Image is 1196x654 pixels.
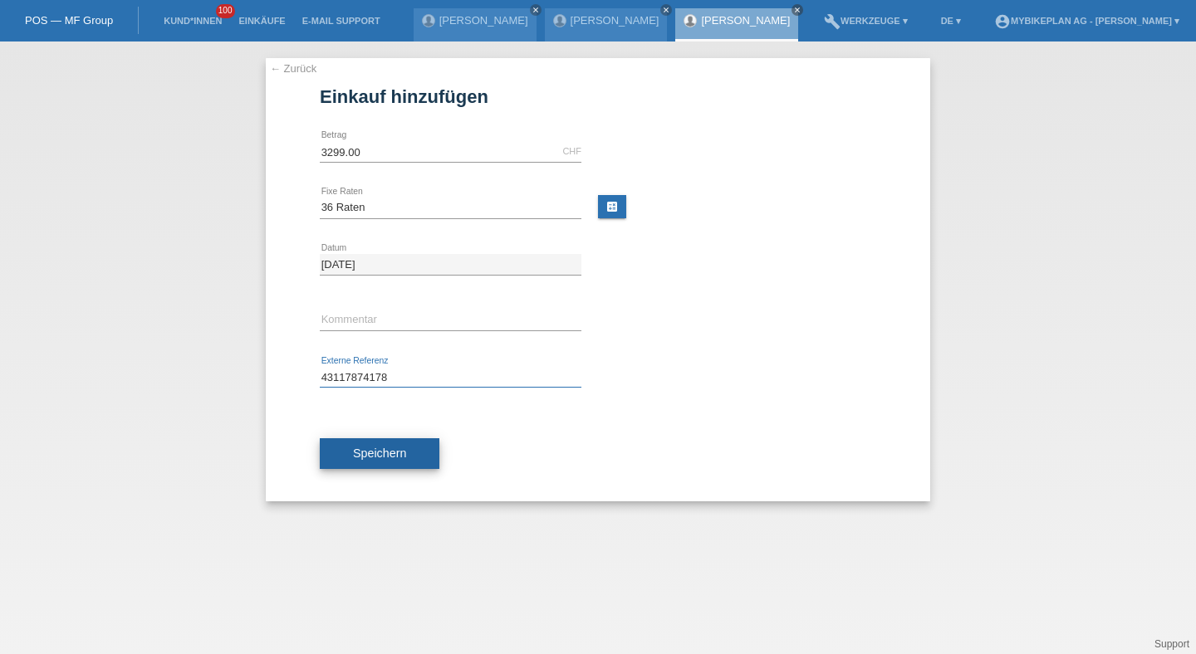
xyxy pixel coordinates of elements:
a: close [792,4,803,16]
a: Kund*innen [155,16,230,26]
a: POS — MF Group [25,14,113,27]
a: account_circleMybikeplan AG - [PERSON_NAME] ▾ [986,16,1188,26]
a: close [660,4,672,16]
a: [PERSON_NAME] [571,14,659,27]
a: close [530,4,542,16]
button: Speichern [320,438,439,470]
span: 100 [216,4,236,18]
i: close [532,6,540,14]
a: DE ▾ [933,16,969,26]
i: build [824,13,841,30]
h1: Einkauf hinzufügen [320,86,876,107]
span: Speichern [353,447,406,460]
a: ← Zurück [270,62,316,75]
a: E-Mail Support [294,16,389,26]
a: Einkäufe [230,16,293,26]
i: account_circle [994,13,1011,30]
i: close [793,6,801,14]
a: buildWerkzeuge ▾ [816,16,916,26]
i: close [662,6,670,14]
a: calculate [598,195,626,218]
a: [PERSON_NAME] [701,14,790,27]
div: CHF [562,146,581,156]
a: Support [1154,638,1189,650]
i: calculate [605,200,619,213]
a: [PERSON_NAME] [439,14,528,27]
